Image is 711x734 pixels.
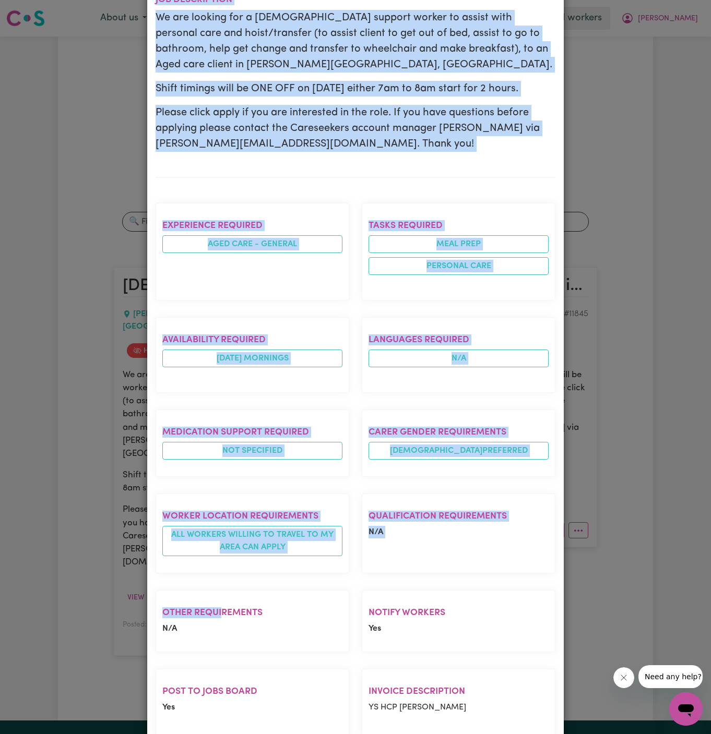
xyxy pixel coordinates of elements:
[162,235,342,253] li: Aged care - General
[369,220,549,231] h2: Tasks required
[369,442,549,460] span: [DEMOGRAPHIC_DATA] preferred
[369,334,549,345] h2: Languages required
[369,607,549,618] h2: Notify Workers
[369,257,549,275] li: Personal care
[162,607,342,618] h2: Other requirements
[162,511,342,522] h2: Worker location requirements
[162,624,177,633] span: N/A
[369,350,549,367] span: N/A
[369,701,549,714] p: YS HCP [PERSON_NAME]
[162,686,342,697] h2: Post to Jobs Board
[369,511,549,522] h2: Qualification requirements
[162,526,342,556] span: All workers willing to travel to my area can apply
[156,105,555,152] p: Please click apply if you are interested in the role. If you have questions before applying pleas...
[162,427,342,438] h2: Medication Support Required
[162,220,342,231] h2: Experience required
[638,665,703,688] iframe: Message from company
[156,10,555,73] p: We are looking for a [DEMOGRAPHIC_DATA] support worker to assist with personal care and hoist/tra...
[613,667,634,688] iframe: Close message
[369,235,549,253] li: Meal prep
[369,686,549,697] h2: Invoice description
[369,528,383,536] span: N/A
[369,624,381,633] span: Yes
[162,334,342,345] h2: Availability required
[369,427,549,438] h2: Carer gender requirements
[162,442,342,460] span: Not specified
[156,81,555,97] p: Shift timings will be ONE OFF on [DATE] either 7am to 8am start for 2 hours.
[669,692,703,726] iframe: Button to launch messaging window
[162,703,175,712] span: Yes
[162,350,342,367] li: [DATE] mornings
